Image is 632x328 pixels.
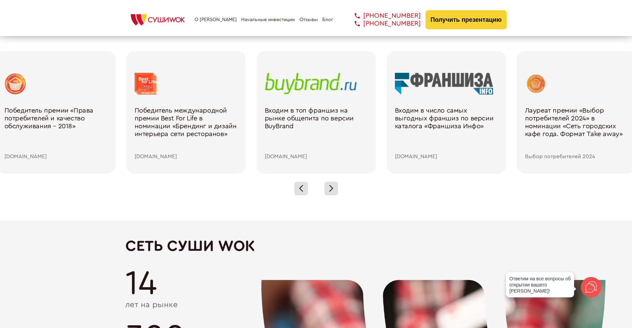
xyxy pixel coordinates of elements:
[344,20,421,28] a: [PHONE_NUMBER]
[506,272,574,297] div: Ответим на все вопросы об открытии вашего [PERSON_NAME]!
[395,107,498,154] div: Входим в число самых выгодных франшиз по версии каталога «Франшиза Инфо»
[4,107,107,154] div: Победитель премии «Права потребителей и качество обслуживания – 2018»
[525,153,628,160] div: Выбор потребителей 2024
[125,237,507,255] h2: Сеть Суши Wok
[525,107,628,154] div: Лауреат премии «Выбор потребителей 2024» в номинации «Сеть городских кафе года. Формат Take away»
[322,17,333,22] a: Блог
[135,153,237,160] div: [DOMAIN_NAME]
[426,10,507,29] button: Получить презентацию
[195,17,237,22] a: О [PERSON_NAME]
[4,153,107,160] div: [DOMAIN_NAME]
[395,73,498,160] a: Входим в число самых выгодных франшиз по версии каталога «Франшиза Инфо» [DOMAIN_NAME]
[125,300,507,310] div: лет на рынке
[125,266,507,300] div: 14
[265,107,368,154] div: Входим в топ франшиз на рынке общепита по версии BuyBrand
[135,107,237,154] div: Победитель международной премии Best For Life в номинации «Брендинг и дизайн интерьера сети ресто...
[241,17,295,22] a: Начальные инвестиции
[299,17,318,22] a: Отзывы
[265,153,368,160] div: [DOMAIN_NAME]
[395,153,498,160] div: [DOMAIN_NAME]
[344,12,421,20] a: [PHONE_NUMBER]
[125,12,190,27] img: СУШИWOK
